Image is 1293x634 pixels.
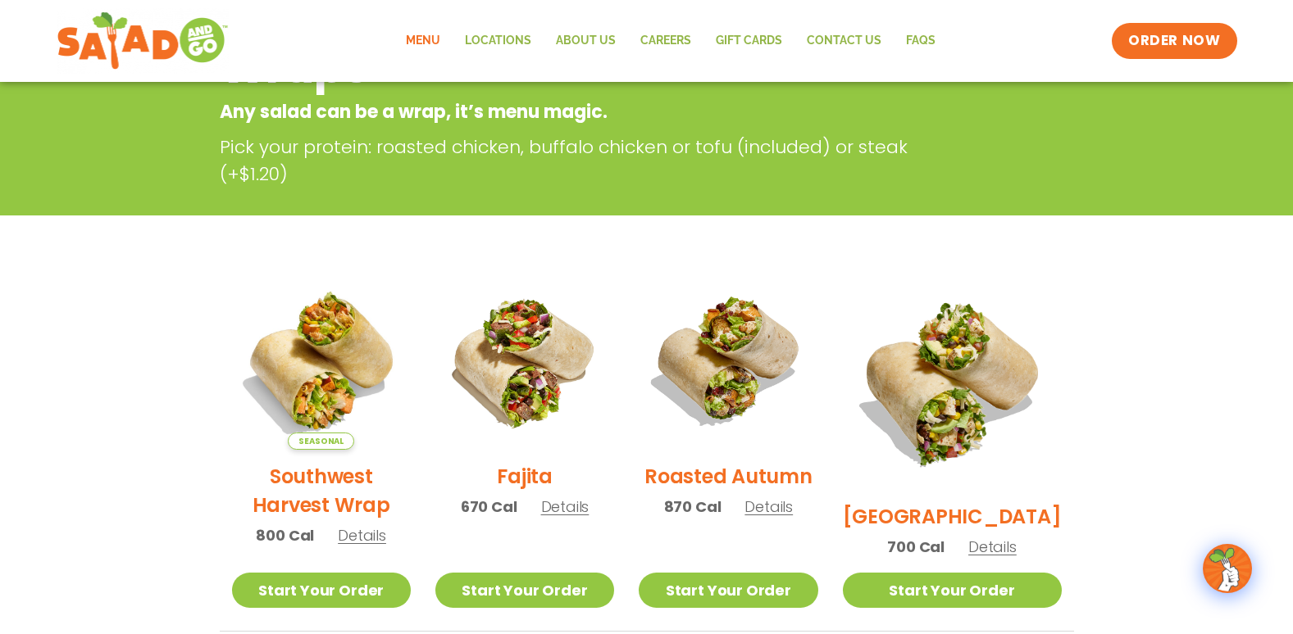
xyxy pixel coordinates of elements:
span: Seasonal [288,432,354,450]
p: Any salad can be a wrap, it’s menu magic. [220,98,942,125]
span: ORDER NOW [1128,31,1220,51]
img: new-SAG-logo-768×292 [57,8,230,74]
h2: Fajita [497,462,553,491]
a: FAQs [894,22,948,60]
h2: [GEOGRAPHIC_DATA] [843,502,1062,531]
a: Contact Us [794,22,894,60]
img: wpChatIcon [1204,546,1250,591]
img: Product photo for Roasted Autumn Wrap [639,271,817,450]
a: Locations [453,22,544,60]
span: 800 Cal [256,524,314,546]
img: Product photo for Southwest Harvest Wrap [232,271,411,450]
span: Details [968,537,1017,557]
span: 700 Cal [887,536,945,558]
nav: Menu [394,22,948,60]
span: 870 Cal [664,496,722,518]
span: Details [744,496,793,517]
h2: Roasted Autumn [644,462,813,491]
a: ORDER NOW [1112,23,1236,59]
span: Details [338,525,386,546]
span: Details [541,496,590,517]
a: Start Your Order [435,573,614,608]
img: Product photo for BBQ Ranch Wrap [843,271,1062,490]
span: 670 Cal [461,496,517,518]
a: GIFT CARDS [703,22,794,60]
a: About Us [544,22,628,60]
a: Start Your Order [232,573,411,608]
h2: Southwest Harvest Wrap [232,462,411,519]
a: Start Your Order [639,573,817,608]
img: Product photo for Fajita Wrap [435,271,614,450]
a: Careers [628,22,703,60]
a: Start Your Order [843,573,1062,608]
p: Pick your protein: roasted chicken, buffalo chicken or tofu (included) or steak (+$1.20) [220,134,949,188]
a: Menu [394,22,453,60]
